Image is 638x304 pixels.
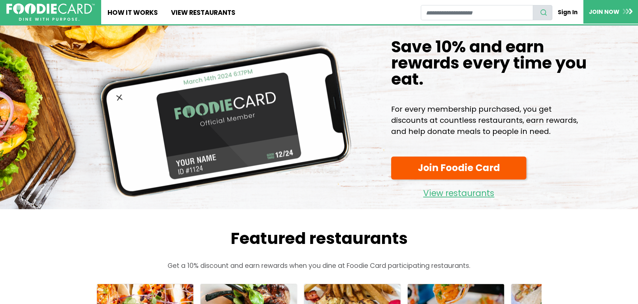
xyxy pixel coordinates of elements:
[391,39,589,87] h1: Save 10% and earn rewards every time you eat.
[552,5,583,20] a: Sign In
[391,183,527,200] a: View restaurants
[83,261,555,271] p: Get a 10% discount and earn rewards when you dine at Foodie Card participating restaurants.
[6,3,95,21] img: FoodieCard; Eat, Drink, Save, Donate
[83,229,555,248] h2: Featured restaurants
[421,5,533,20] input: restaurant search
[533,5,552,20] button: search
[391,157,527,180] a: Join Foodie Card
[391,104,589,137] p: For every membership purchased, you get discounts at countless restaurants, earn rewards, and hel...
